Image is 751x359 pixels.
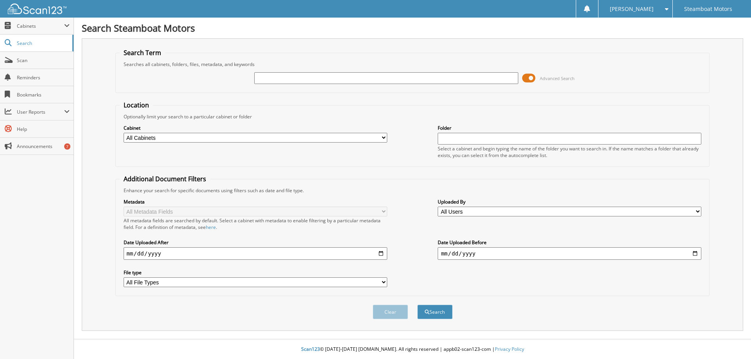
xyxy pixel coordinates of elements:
div: 7 [64,143,70,150]
div: Select a cabinet and begin typing the name of the folder you want to search in. If the name match... [438,145,701,159]
img: scan123-logo-white.svg [8,4,66,14]
legend: Location [120,101,153,109]
input: start [124,247,387,260]
button: Clear [373,305,408,319]
div: Searches all cabinets, folders, files, metadata, and keywords [120,61,706,68]
span: Advanced Search [540,75,575,81]
span: Scan [17,57,70,64]
span: Announcements [17,143,70,150]
input: end [438,247,701,260]
legend: Search Term [120,48,165,57]
label: Date Uploaded After [124,239,387,246]
span: Reminders [17,74,70,81]
span: Cabinets [17,23,64,29]
div: © [DATE]-[DATE] [DOMAIN_NAME]. All rights reserved | appb02-scan123-com | [74,340,751,359]
span: [PERSON_NAME] [610,7,654,11]
label: Uploaded By [438,198,701,205]
label: Folder [438,125,701,131]
label: File type [124,269,387,276]
span: Bookmarks [17,91,70,98]
span: User Reports [17,109,64,115]
span: Scan123 [301,346,320,352]
label: Metadata [124,198,387,205]
div: Enhance your search for specific documents using filters such as date and file type. [120,187,706,194]
span: Help [17,126,70,132]
legend: Additional Document Filters [120,175,210,183]
label: Cabinet [124,125,387,131]
span: Search [17,40,68,46]
a: Privacy Policy [495,346,524,352]
label: Date Uploaded Before [438,239,701,246]
div: All metadata fields are searched by default. Select a cabinet with metadata to enable filtering b... [124,217,387,230]
h1: Search Steamboat Motors [82,21,743,34]
a: here [206,224,216,230]
span: Steamboat Motors [684,7,732,11]
button: Search [417,305,453,319]
div: Optionally limit your search to a particular cabinet or folder [120,113,706,120]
